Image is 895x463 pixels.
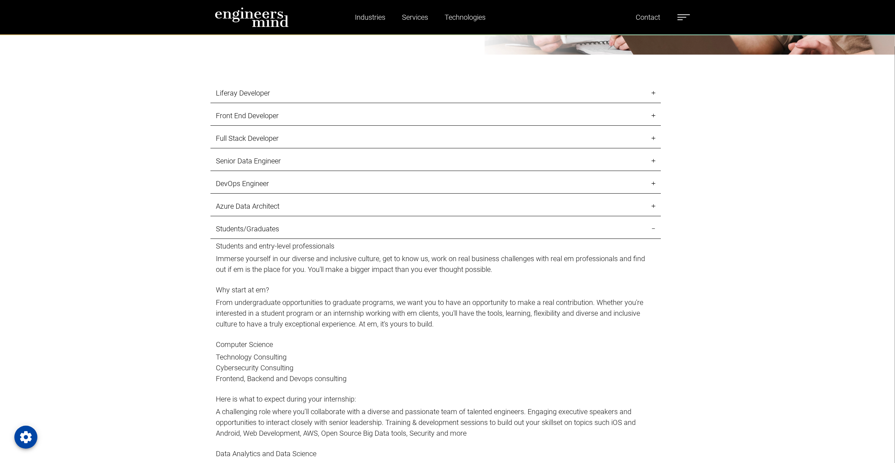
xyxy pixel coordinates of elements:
[210,219,661,239] a: Students/Graduates
[216,352,655,362] p: Technology Consulting
[210,129,661,148] a: Full Stack Developer
[210,151,661,171] a: Senior Data Engineer
[442,9,488,26] a: Technologies
[210,83,661,103] a: Liferay Developer
[633,9,663,26] a: Contact
[216,373,655,384] p: Frontend, Backend and Devops consulting
[216,362,655,373] p: Cybersecurity Consulting
[210,174,661,194] a: DevOps Engineer
[216,406,655,439] p: A challenging role where you’ll collaborate with a diverse and passionate team of talented engine...
[399,9,431,26] a: Services
[216,286,655,294] h5: Why start at em?
[216,297,655,329] p: From undergraduate opportunities to graduate programs, we want you to have an opportunity to make...
[216,449,655,458] h5: Data Analytics and Data Science
[216,253,655,275] p: Immerse yourself in our diverse and inclusive culture, get to know us, work on real business chal...
[210,196,661,216] a: Azure Data Architect
[216,242,655,250] h5: Students and entry-level professionals
[210,106,661,126] a: Front End Developer
[216,340,655,349] h5: Computer Science
[216,395,655,403] h5: Here is what to expect during your internship:
[215,7,289,27] img: logo
[352,9,388,26] a: Industries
